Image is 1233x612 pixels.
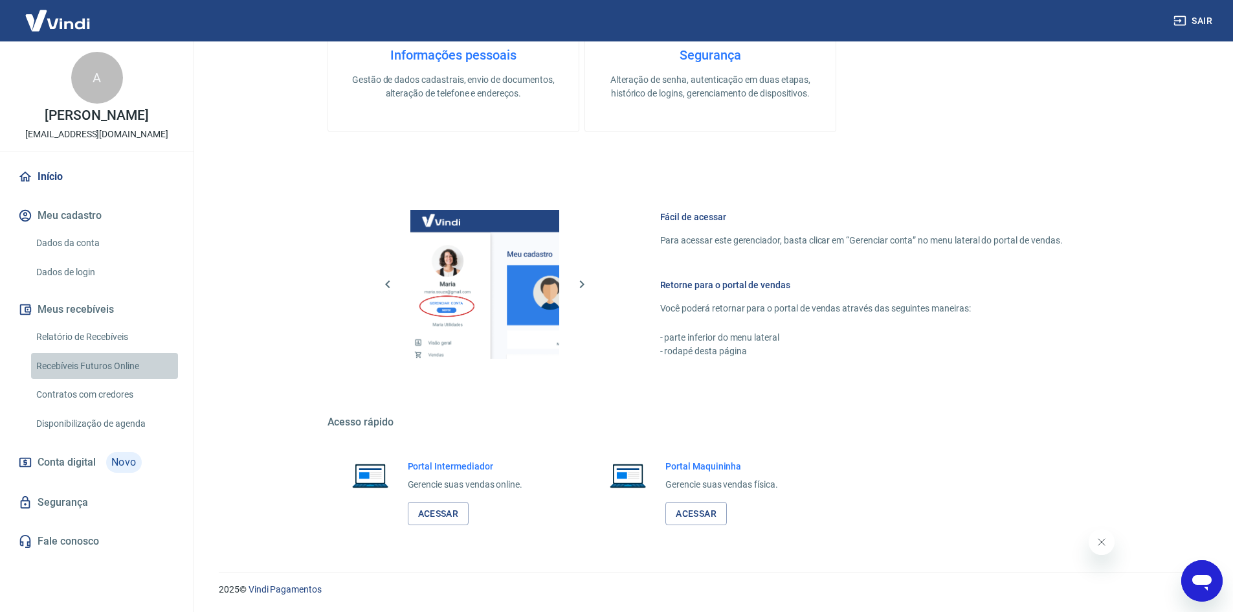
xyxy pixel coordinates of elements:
[71,52,123,104] div: A
[660,278,1063,291] h6: Retorne para o portal de vendas
[16,488,178,517] a: Segurança
[38,453,96,471] span: Conta digital
[349,47,558,63] h4: Informações pessoais
[106,452,142,473] span: Novo
[8,9,109,19] span: Olá! Precisa de ajuda?
[16,527,178,556] a: Fale conosco
[660,302,1063,315] p: Você poderá retornar para o portal de vendas através das seguintes maneiras:
[606,47,815,63] h4: Segurança
[1171,9,1217,33] button: Sair
[660,234,1063,247] p: Para acessar este gerenciador, basta clicar em “Gerenciar conta” no menu lateral do portal de ven...
[16,163,178,191] a: Início
[1181,560,1223,602] iframe: Botão para abrir a janela de mensagens
[16,447,178,478] a: Conta digitalNovo
[408,460,523,473] h6: Portal Intermediador
[665,502,727,526] a: Acessar
[601,460,655,491] img: Imagem de um notebook aberto
[219,583,1202,596] p: 2025 ©
[328,416,1094,429] h5: Acesso rápido
[408,478,523,492] p: Gerencie suas vendas online.
[665,478,778,492] p: Gerencie suas vendas física.
[16,201,178,230] button: Meu cadastro
[31,411,178,437] a: Disponibilização de agenda
[31,230,178,256] a: Dados da conta
[606,73,815,100] p: Alteração de senha, autenticação em duas etapas, histórico de logins, gerenciamento de dispositivos.
[665,460,778,473] h6: Portal Maquininha
[410,210,559,359] img: Imagem da dashboard mostrando o botão de gerenciar conta na sidebar no lado esquerdo
[31,324,178,350] a: Relatório de Recebíveis
[45,109,148,122] p: [PERSON_NAME]
[349,73,558,100] p: Gestão de dados cadastrais, envio de documentos, alteração de telefone e endereços.
[408,502,469,526] a: Acessar
[31,259,178,286] a: Dados de login
[31,381,178,408] a: Contratos com credores
[660,210,1063,223] h6: Fácil de acessar
[16,1,100,40] img: Vindi
[25,128,168,141] p: [EMAIL_ADDRESS][DOMAIN_NAME]
[249,584,322,595] a: Vindi Pagamentos
[660,345,1063,358] p: - rodapé desta página
[16,295,178,324] button: Meus recebíveis
[31,353,178,380] a: Recebíveis Futuros Online
[343,460,397,491] img: Imagem de um notebook aberto
[1089,529,1115,555] iframe: Fechar mensagem
[660,331,1063,345] p: - parte inferior do menu lateral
